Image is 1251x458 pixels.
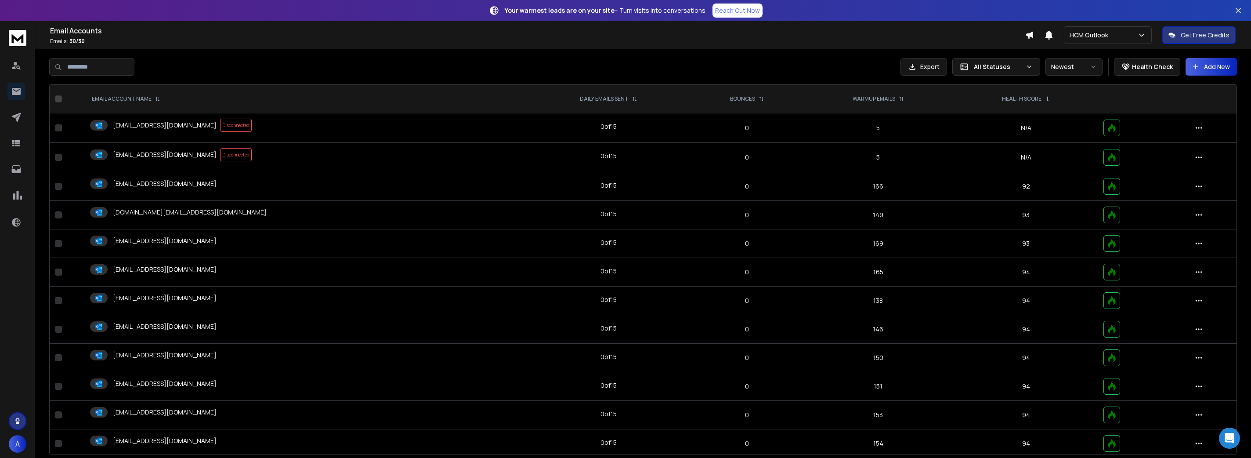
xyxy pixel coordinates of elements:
p: Reach Out Now [715,6,760,15]
td: 151 [803,372,954,401]
button: A [9,435,26,453]
p: BOUNCES [730,95,755,102]
span: Disconnected [220,148,252,161]
p: 0 [697,268,797,276]
p: – Turn visits into conversations [505,6,705,15]
td: 5 [803,113,954,143]
td: 149 [803,201,954,229]
td: 150 [803,344,954,372]
p: 0 [697,182,797,191]
p: 0 [697,382,797,391]
td: 94 [954,372,1099,401]
p: 0 [697,411,797,419]
div: 0 of 15 [600,381,617,390]
p: [EMAIL_ADDRESS][DOMAIN_NAME] [113,236,217,245]
h1: Email Accounts [50,25,1025,36]
p: Get Free Credits [1181,31,1229,40]
p: 0 [697,153,797,162]
p: [EMAIL_ADDRESS][DOMAIN_NAME] [113,351,217,360]
p: [DOMAIN_NAME][EMAIL_ADDRESS][DOMAIN_NAME] [113,208,267,217]
p: 0 [697,239,797,248]
button: Export [900,58,947,76]
p: 0 [697,211,797,219]
p: 0 [697,296,797,305]
div: Open Intercom Messenger [1219,428,1240,449]
p: [EMAIL_ADDRESS][DOMAIN_NAME] [113,322,217,331]
strong: Your warmest leads are on your site [505,6,615,15]
td: 153 [803,401,954,429]
p: [EMAIL_ADDRESS][DOMAIN_NAME] [113,408,217,417]
p: DAILY EMAILS SENT [580,95,629,102]
td: 138 [803,287,954,315]
div: 0 of 15 [600,324,617,333]
div: 0 of 15 [600,210,617,218]
div: 0 of 15 [600,181,617,190]
div: 0 of 15 [600,353,617,361]
div: 0 of 15 [600,122,617,131]
td: 146 [803,315,954,344]
td: 165 [803,258,954,287]
p: Emails : [50,38,1025,45]
td: 169 [803,229,954,258]
div: 0 of 15 [600,410,617,418]
button: Get Free Credits [1162,26,1236,44]
p: [EMAIL_ADDRESS][DOMAIN_NAME] [113,150,217,159]
p: HEALTH SCORE [1002,95,1041,102]
p: [EMAIL_ADDRESS][DOMAIN_NAME] [113,121,217,130]
button: Health Check [1114,58,1180,76]
button: Newest [1045,58,1103,76]
div: 0 of 15 [600,295,617,304]
p: All Statuses [974,62,1022,71]
p: 0 [697,439,797,448]
p: 0 [697,353,797,362]
img: logo [9,30,26,46]
td: 93 [954,201,1099,229]
td: 94 [954,429,1099,458]
p: [EMAIL_ADDRESS][DOMAIN_NAME] [113,294,217,302]
p: Health Check [1132,62,1173,71]
td: 94 [954,401,1099,429]
td: 93 [954,229,1099,258]
button: Add New [1186,58,1237,76]
p: 0 [697,124,797,132]
td: 166 [803,172,954,201]
td: 94 [954,315,1099,344]
p: 0 [697,325,797,334]
td: 5 [803,143,954,172]
p: [EMAIL_ADDRESS][DOMAIN_NAME] [113,436,217,445]
p: [EMAIL_ADDRESS][DOMAIN_NAME] [113,265,217,274]
div: EMAIL ACCOUNT NAME [92,95,160,102]
p: [EMAIL_ADDRESS][DOMAIN_NAME] [113,179,217,188]
span: 30 / 30 [69,37,85,45]
div: 0 of 15 [600,438,617,447]
div: 0 of 15 [600,238,617,247]
p: [EMAIL_ADDRESS][DOMAIN_NAME] [113,379,217,388]
a: Reach Out Now [712,4,763,18]
p: N/A [959,153,1093,162]
td: 94 [954,258,1099,287]
td: 154 [803,429,954,458]
p: N/A [959,124,1093,132]
td: 94 [954,344,1099,372]
div: 0 of 15 [600,152,617,160]
p: WARMUP EMAILS [853,95,895,102]
td: 94 [954,287,1099,315]
p: HCM Outlook [1070,31,1112,40]
div: 0 of 15 [600,267,617,276]
span: Disconnected [220,119,252,132]
td: 92 [954,172,1099,201]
